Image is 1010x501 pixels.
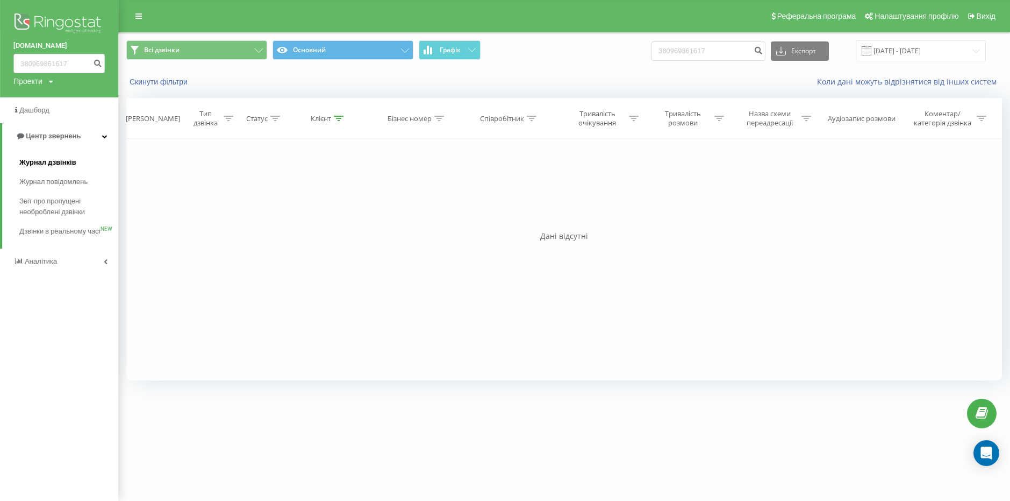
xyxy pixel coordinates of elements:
[246,114,268,123] div: Статус
[651,41,765,61] input: Пошук за номером
[569,109,626,128] div: Тривалість очікування
[828,114,896,123] div: Аудіозапис розмови
[419,40,481,60] button: Графік
[19,192,118,222] a: Звіт про пропущені необроблені дзвінки
[13,76,42,87] div: Проекти
[440,46,461,54] span: Графік
[654,109,712,128] div: Тривалість розмови
[480,114,524,123] div: Співробітник
[911,109,974,128] div: Коментар/категорія дзвінка
[19,157,76,168] span: Журнал дзвінків
[2,123,118,149] a: Центр звернень
[388,114,432,123] div: Бізнес номер
[311,114,331,123] div: Клієнт
[273,40,413,60] button: Основний
[875,12,958,20] span: Налаштування профілю
[973,440,999,466] div: Open Intercom Messenger
[126,40,267,60] button: Всі дзвінки
[777,12,856,20] span: Реферальна програма
[19,226,100,237] span: Дзвінки в реальному часі
[13,54,105,73] input: Пошук за номером
[19,177,88,187] span: Журнал повідомлень
[19,153,118,172] a: Журнал дзвінків
[19,222,118,241] a: Дзвінки в реальному часіNEW
[19,106,49,114] span: Дашборд
[817,76,1002,87] a: Коли дані можуть відрізнятися вiд інших систем
[26,132,81,140] span: Центр звернень
[126,231,1002,242] div: Дані відсутні
[13,40,105,51] a: [DOMAIN_NAME]
[771,41,829,61] button: Експорт
[19,196,113,217] span: Звіт про пропущені необроблені дзвінки
[126,114,180,123] div: [PERSON_NAME]
[126,77,193,87] button: Скинути фільтри
[19,172,118,192] a: Журнал повідомлень
[13,11,105,38] img: Ringostat logo
[191,109,221,128] div: Тип дзвінка
[977,12,995,20] span: Вихід
[25,257,57,265] span: Аналiтика
[144,46,180,54] span: Всі дзвінки
[741,109,799,128] div: Назва схеми переадресації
